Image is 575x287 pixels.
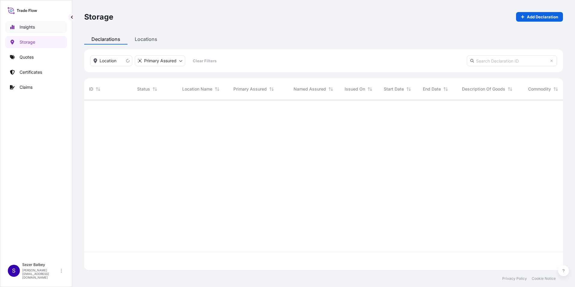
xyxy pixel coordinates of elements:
span: ID [89,86,93,92]
a: Privacy Policy [502,276,527,281]
div: Declarations [84,34,128,45]
input: Search Declaration ID [467,55,557,66]
span: Commodity [528,86,551,92]
span: End Date [423,86,441,92]
p: Certificates [20,69,42,75]
a: Cookie Notice [532,276,556,281]
button: distributor Filter options [135,55,185,66]
button: Clear Filters [188,56,221,66]
button: Sort [552,85,559,93]
a: Add Declaration [516,12,563,22]
span: Start Date [384,86,404,92]
p: Add Declaration [527,14,558,20]
p: Location [100,58,116,64]
p: Insights [20,24,35,30]
p: Quotes [20,54,34,60]
button: Sort [151,85,158,93]
button: Sort [405,85,412,93]
span: Description of Goods [462,86,505,92]
p: Claims [20,84,32,90]
button: Sort [442,85,449,93]
button: Sort [268,85,275,93]
button: Sort [366,85,374,93]
button: location Filter options [90,55,132,66]
span: Issued On [345,86,365,92]
a: Certificates [5,66,67,78]
span: Named Assured [294,86,326,92]
span: Status [137,86,150,92]
p: [PERSON_NAME][EMAIL_ADDRESS][DOMAIN_NAME] [22,268,60,279]
span: S [12,268,16,274]
button: Sort [327,85,334,93]
button: Sort [214,85,221,93]
p: Storage [20,39,35,45]
p: Clear Filters [193,58,217,64]
a: Storage [5,36,67,48]
p: Primary Assured [144,58,177,64]
a: Quotes [5,51,67,63]
span: Primary Assured [233,86,267,92]
a: Insights [5,21,67,33]
p: Storage [84,12,113,22]
button: Sort [94,85,102,93]
div: Locations [128,34,165,45]
a: Claims [5,81,67,93]
p: Sezer Balbey [22,262,60,267]
button: Sort [506,85,514,93]
span: Location Name [182,86,212,92]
